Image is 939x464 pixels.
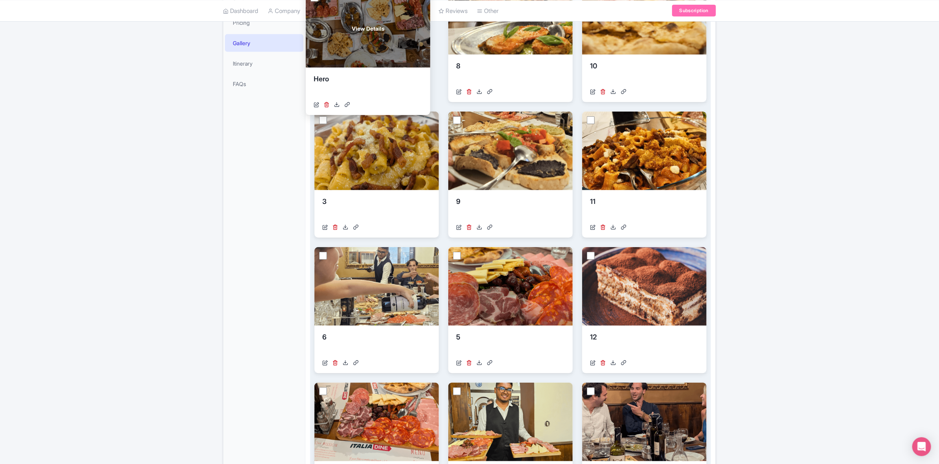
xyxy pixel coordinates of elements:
[322,196,431,220] div: 3
[590,332,699,356] div: 12
[225,14,303,31] a: Pricing
[322,332,431,356] div: 6
[225,75,303,93] a: FAQs
[456,332,565,356] div: 5
[672,5,716,17] a: Subscription
[225,55,303,72] a: Itinerary
[456,61,565,84] div: 8
[456,196,565,220] div: 9
[590,61,699,84] div: 10
[590,196,699,220] div: 11
[314,74,422,97] div: Hero
[352,24,384,33] span: View Details
[912,437,931,456] div: Open Intercom Messenger
[225,34,303,52] a: Gallery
